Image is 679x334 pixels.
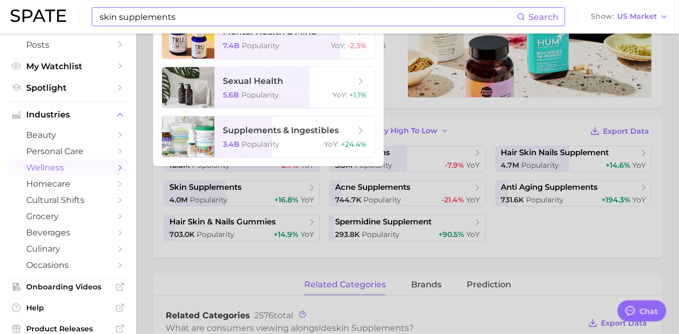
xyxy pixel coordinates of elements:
[588,10,671,24] button: ShowUS Market
[26,244,110,254] span: culinary
[8,58,128,74] a: My Watchlist
[8,300,128,316] a: Help
[26,61,110,71] span: My Watchlist
[223,125,339,135] span: supplements & ingestibles
[26,179,110,189] span: homecare
[26,211,110,221] span: grocery
[26,303,110,313] span: Help
[8,279,128,295] a: Onboarding Videos
[341,139,367,149] span: +24.4%
[242,139,279,149] span: Popularity
[8,127,128,143] a: beauty
[8,143,128,159] a: personal care
[26,110,110,120] span: Industries
[8,80,128,96] a: Spotlight
[26,83,110,93] span: Spotlight
[26,163,110,173] span: wellness
[8,159,128,176] a: wellness
[223,139,240,149] span: 3.4b
[8,257,128,273] a: occasions
[8,208,128,224] a: grocery
[617,14,657,19] span: US Market
[26,324,110,333] span: Product Releases
[26,260,110,270] span: occasions
[8,176,128,192] a: homecare
[26,195,110,205] span: cultural shifts
[349,90,367,100] span: +1.1%
[332,90,347,100] span: YoY :
[241,90,279,100] span: Popularity
[26,40,110,50] span: Posts
[26,130,110,140] span: beauty
[324,139,339,149] span: YoY :
[8,37,128,53] a: Posts
[331,41,346,50] span: YoY :
[348,41,367,50] span: -2.3%
[242,41,279,50] span: Popularity
[8,192,128,208] a: cultural shifts
[26,146,110,156] span: personal care
[10,9,66,22] img: SPATE
[8,107,128,123] button: Industries
[99,8,517,26] input: Search here for a brand, industry, or ingredient
[591,14,614,19] span: Show
[223,41,240,50] span: 7.4b
[223,90,239,100] span: 5.6b
[8,224,128,241] a: beverages
[223,76,283,86] span: sexual health
[26,282,110,292] span: Onboarding Videos
[8,241,128,257] a: culinary
[26,228,110,238] span: beverages
[529,12,558,22] span: Search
